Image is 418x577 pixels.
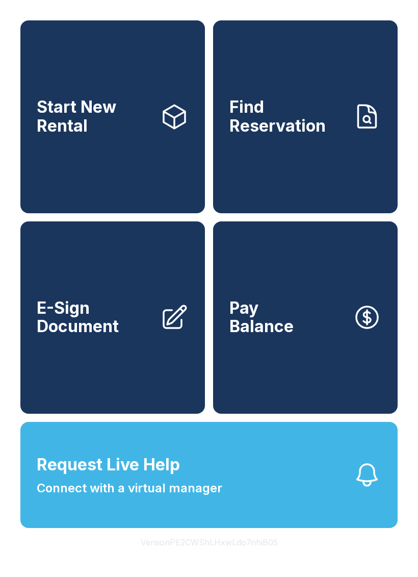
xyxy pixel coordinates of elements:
a: E-Sign Document [20,221,205,414]
span: E-Sign Document [37,299,152,336]
span: Start New Rental [37,98,152,135]
span: Find Reservation [229,98,345,135]
span: Request Live Help [37,453,180,477]
span: Connect with a virtual manager [37,479,222,497]
a: PayBalance [213,221,398,414]
a: Find Reservation [213,20,398,213]
span: Pay Balance [229,299,294,336]
button: VersionPE2CWShLHxwLdo7nhiB05 [133,528,286,557]
button: Request Live HelpConnect with a virtual manager [20,422,398,528]
a: Start New Rental [20,20,205,213]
